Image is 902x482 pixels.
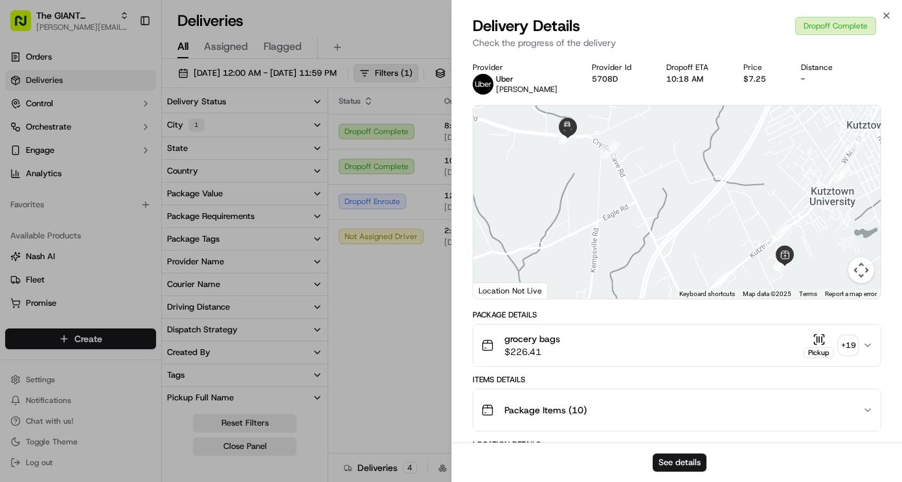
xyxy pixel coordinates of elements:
div: 1 [848,135,864,152]
div: 6 [773,253,790,270]
button: Map camera controls [848,257,874,283]
span: Pylon [129,220,157,229]
div: 2 [833,166,850,183]
div: 10:18 AM [666,74,723,84]
a: Powered byPylon [91,219,157,229]
img: profile_uber_ahold_partner.png [473,74,493,95]
div: + 19 [839,336,857,354]
span: Package Items ( 10 ) [504,404,587,417]
button: Package Items (10) [473,389,881,431]
p: Uber [496,74,558,84]
div: 8 [714,271,730,288]
span: API Documentation [122,188,208,201]
button: Pickup [804,333,834,358]
span: grocery bags [504,332,560,345]
img: 1736555255976-a54dd68f-1ca7-489b-9aae-adbdc363a1c4 [13,124,36,147]
div: Location Details [473,439,882,450]
div: Dropoff ETA [666,62,723,73]
button: grocery bags$226.41Pickup+19 [473,325,881,366]
span: Knowledge Base [26,188,99,201]
div: 7 [773,224,790,241]
div: 💻 [109,189,120,200]
span: $226.41 [504,345,560,358]
img: Google [477,282,519,299]
div: We're available if you need us! [44,137,164,147]
div: Pickup [804,347,834,358]
p: Check the progress of the delivery [473,36,882,49]
div: Package Details [473,310,882,320]
div: - [801,74,847,84]
button: Pickup+19 [804,333,857,358]
span: Map data ©2025 [743,290,791,297]
a: Report a map error [825,290,877,297]
input: Got a question? Start typing here... [34,84,233,97]
div: $7.25 [743,74,780,84]
div: Start new chat [44,124,212,137]
span: Delivery Details [473,16,580,36]
a: 💻API Documentation [104,183,213,206]
span: [PERSON_NAME] [496,84,558,95]
div: Items Details [473,374,882,385]
button: 5708D [592,74,618,84]
div: 3 [765,231,782,247]
div: 📗 [13,189,23,200]
div: 9 [602,142,619,159]
a: Terms (opens in new tab) [799,290,817,297]
div: Location Not Live [473,282,548,299]
div: Price [743,62,780,73]
button: Start new chat [220,128,236,143]
button: See details [653,453,706,472]
a: Open this area in Google Maps (opens a new window) [477,282,519,299]
a: 📗Knowledge Base [8,183,104,206]
button: Keyboard shortcuts [679,290,735,299]
p: Welcome 👋 [13,52,236,73]
div: Provider Id [592,62,646,73]
img: Nash [13,13,39,39]
div: Provider [473,62,572,73]
div: Distance [801,62,847,73]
